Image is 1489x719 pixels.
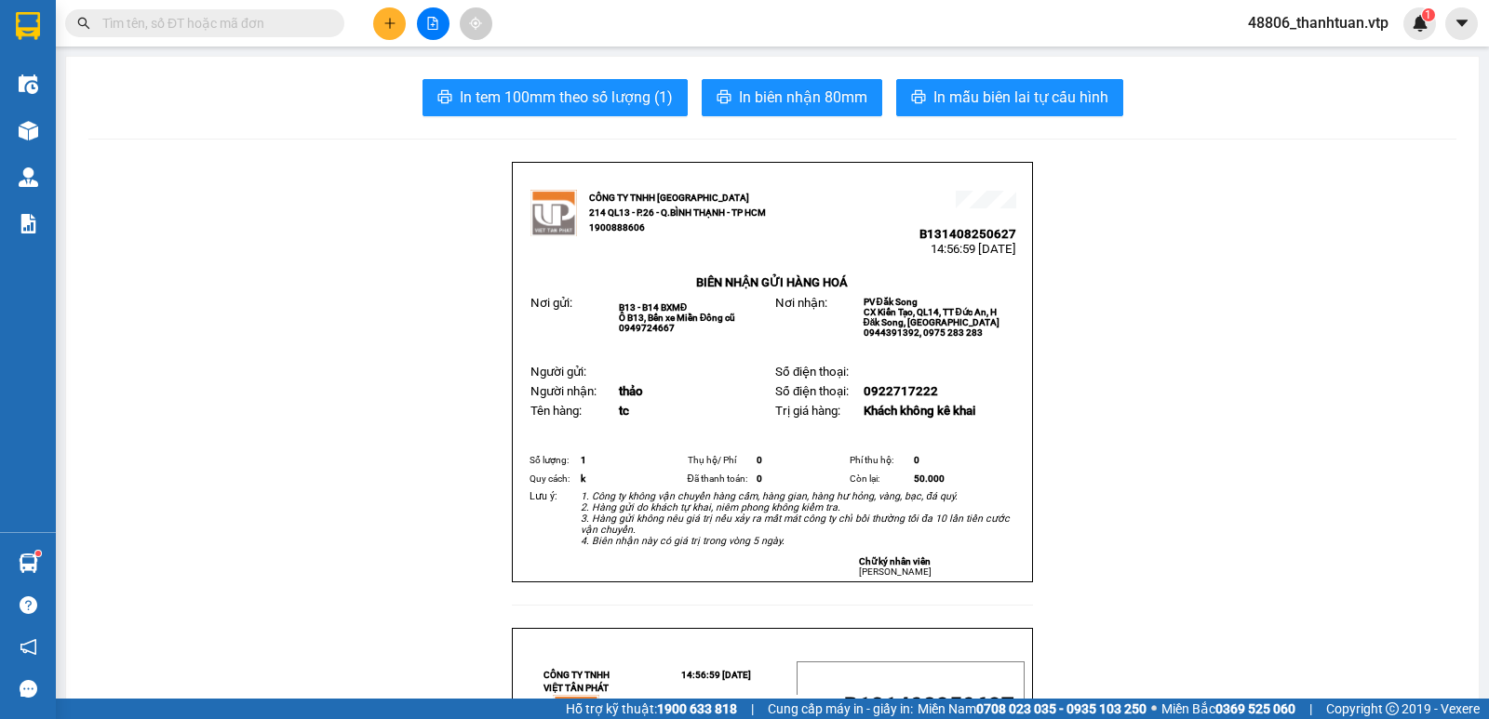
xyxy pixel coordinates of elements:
[717,89,731,107] span: printer
[681,670,751,680] span: 14:56:59 [DATE]
[702,79,882,116] button: printerIn biên nhận 80mm
[864,307,1000,327] span: CX Kiến Tạo, QL14, TT Đức An, H Đăk Song, [GEOGRAPHIC_DATA]
[581,490,1010,547] em: 1. Công ty không vận chuyển hàng cấm, hàng gian, hàng hư hỏng, vàng, bạc, đá quý. 2. Hàng gửi do ...
[581,473,585,484] span: k
[1425,8,1431,21] span: 1
[864,297,918,307] span: PV Đắk Song
[16,12,40,40] img: logo-vxr
[469,17,482,30] span: aim
[530,365,586,379] span: Người gửi:
[918,699,1147,719] span: Miền Nam
[859,566,932,577] span: [PERSON_NAME]
[1454,15,1470,32] span: caret-down
[864,327,983,338] span: 0944391392, 0975 283 283
[1445,7,1478,40] button: caret-down
[844,693,1014,719] span: B131408250627
[976,701,1147,716] strong: 0708 023 035 - 0935 103 250
[77,17,90,30] span: search
[581,455,586,465] span: 1
[19,121,38,140] img: warehouse-icon
[1233,11,1403,34] span: 48806_thanhtuan.vtp
[757,455,762,465] span: 0
[619,323,675,333] span: 0949724667
[619,313,735,323] span: Ô B13, Bến xe Miền Đông cũ
[426,17,439,30] span: file-add
[1412,15,1429,32] img: icon-new-feature
[566,699,737,719] span: Hỗ trợ kỹ thuật:
[619,384,643,398] span: thảo
[1309,699,1312,719] span: |
[530,190,577,236] img: logo
[530,404,582,418] span: Tên hàng:
[417,7,449,40] button: file-add
[768,699,913,719] span: Cung cấp máy in - giấy in:
[933,86,1108,109] span: In mẫu biên lai tự cấu hình
[1151,705,1157,712] span: ⚪️
[619,404,629,418] span: tc
[102,13,322,33] input: Tìm tên, số ĐT hoặc mã đơn
[19,74,38,94] img: warehouse-icon
[460,86,673,109] span: In tem 100mm theo số lượng (1)
[437,89,452,107] span: printer
[775,384,849,398] span: Số điện thoại:
[896,79,1123,116] button: printerIn mẫu biên lai tự cấu hình
[914,455,919,465] span: 0
[739,86,867,109] span: In biên nhận 80mm
[657,701,737,716] strong: 1900 633 818
[775,296,827,310] span: Nơi nhận:
[35,551,41,556] sup: 1
[530,296,572,310] span: Nơi gửi:
[775,404,840,418] span: Trị giá hàng:
[530,384,597,398] span: Người nhận:
[919,227,1016,241] span: B131408250627
[847,470,912,488] td: Còn lại:
[373,7,406,40] button: plus
[775,365,849,379] span: Số điện thoại:
[543,670,610,693] strong: CÔNG TY TNHH VIỆT TÂN PHÁT
[1215,701,1295,716] strong: 0369 525 060
[20,596,37,614] span: question-circle
[864,404,975,418] span: Khách không kê khai
[864,384,938,398] span: 0922717222
[931,242,1016,256] span: 14:56:59 [DATE]
[1161,699,1295,719] span: Miền Bắc
[1422,8,1435,21] sup: 1
[423,79,688,116] button: printerIn tem 100mm theo số lượng (1)
[751,699,754,719] span: |
[589,193,766,233] strong: CÔNG TY TNHH [GEOGRAPHIC_DATA] 214 QL13 - P.26 - Q.BÌNH THẠNH - TP HCM 1900888606
[847,451,912,470] td: Phí thu hộ:
[757,473,762,484] span: 0
[619,302,687,313] span: B13 - B14 BXMĐ
[19,553,38,573] img: warehouse-icon
[530,490,557,502] span: Lưu ý:
[383,17,396,30] span: plus
[685,451,755,470] td: Thụ hộ/ Phí
[914,473,945,484] span: 50.000
[859,556,931,566] strong: Chữ ký nhân viên
[20,638,37,656] span: notification
[911,89,926,107] span: printer
[527,470,578,488] td: Quy cách:
[527,451,578,470] td: Số lượng:
[19,167,38,187] img: warehouse-icon
[696,275,848,289] strong: BIÊN NHẬN GỬI HÀNG HOÁ
[19,214,38,233] img: solution-icon
[685,470,755,488] td: Đã thanh toán:
[1386,702,1399,715] span: copyright
[20,680,37,698] span: message
[460,7,492,40] button: aim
